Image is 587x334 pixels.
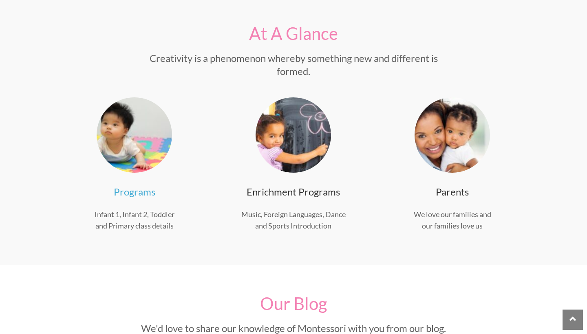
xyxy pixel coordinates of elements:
[114,186,155,198] a: Programs
[135,24,452,43] h2: At A Glance
[135,52,452,78] p: Creativity is a phenomenon whereby something new and different is formed.
[236,209,351,231] p: Music, Foreign Languages, Dance and Sports Introduction
[77,209,192,231] p: Infant 1, Infant 2, Toddler and Primary class details
[247,186,340,198] a: Enrichment Programs
[135,294,452,313] h2: Our Blog
[436,186,469,198] a: Parents
[395,209,510,231] p: We love our families and our families love us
